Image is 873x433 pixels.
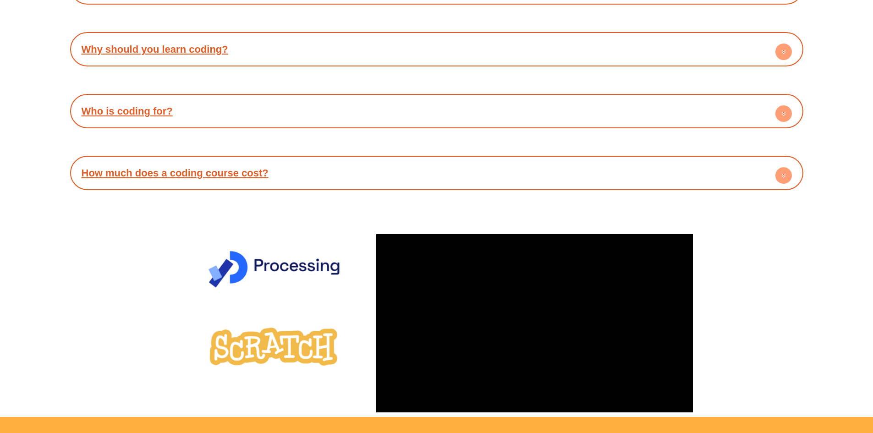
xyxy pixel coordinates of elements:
a: Who is coding for? [82,105,173,117]
iframe: Chat Widget [720,329,873,433]
div: Why should you learn coding? [75,37,799,62]
div: How much does a coding course cost? [75,160,799,186]
a: Why should you learn coding? [82,44,228,55]
a: How much does a coding course cost? [82,167,269,179]
div: Who is coding for? [75,99,799,124]
iframe: Coding Academy at Success Tutoring | Learn to Code [376,234,693,412]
